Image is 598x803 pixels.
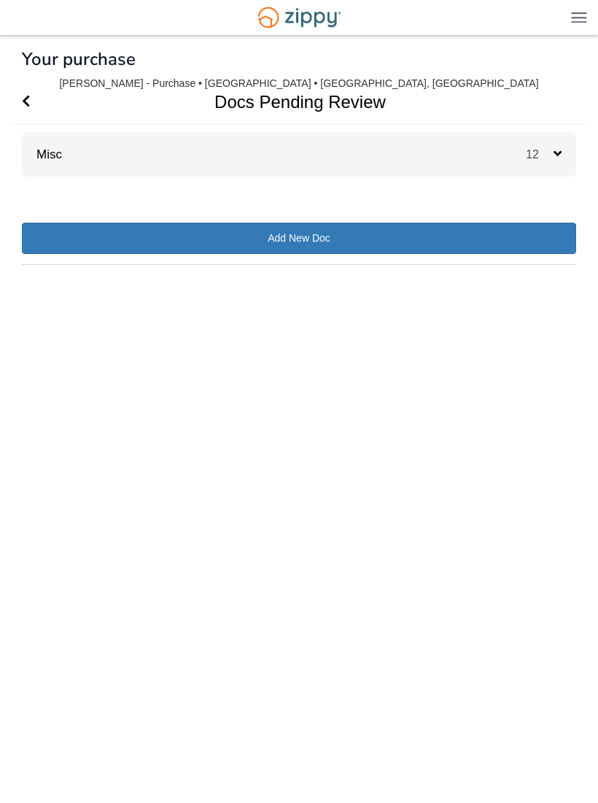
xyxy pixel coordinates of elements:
[22,50,136,69] h1: Your purchase
[571,12,587,23] img: Mobile Dropdown Menu
[22,80,30,124] a: Go Back
[526,148,554,161] span: 12
[59,77,538,90] div: [PERSON_NAME] - Purchase • [GEOGRAPHIC_DATA] • [GEOGRAPHIC_DATA], [GEOGRAPHIC_DATA]
[11,80,570,124] h1: Docs Pending Review
[22,147,62,161] a: Misc
[22,223,576,254] a: Add New Doc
